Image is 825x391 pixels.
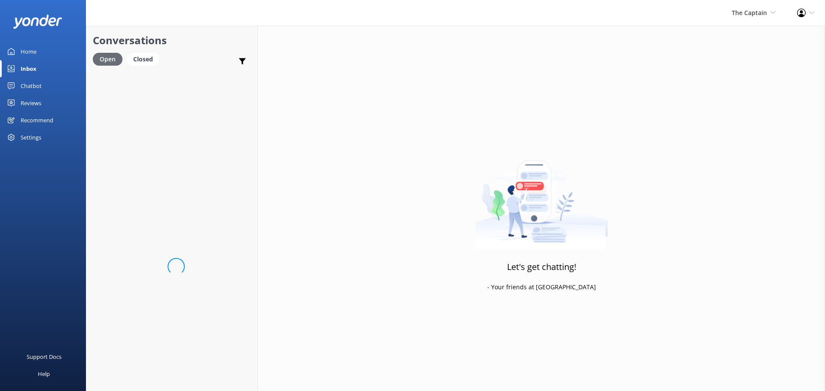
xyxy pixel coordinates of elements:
[127,53,159,66] div: Closed
[21,77,42,94] div: Chatbot
[13,15,62,29] img: yonder-white-logo.png
[93,53,122,66] div: Open
[21,94,41,112] div: Reviews
[21,60,37,77] div: Inbox
[127,54,164,64] a: Closed
[507,260,576,274] h3: Let's get chatting!
[732,9,767,17] span: The Captain
[27,348,61,365] div: Support Docs
[38,365,50,382] div: Help
[21,129,41,146] div: Settings
[93,54,127,64] a: Open
[93,32,251,48] h2: Conversations
[21,112,53,129] div: Recommend
[21,43,37,60] div: Home
[487,282,596,292] p: - Your friends at [GEOGRAPHIC_DATA]
[475,142,608,249] img: artwork of a man stealing a conversation from at giant smartphone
